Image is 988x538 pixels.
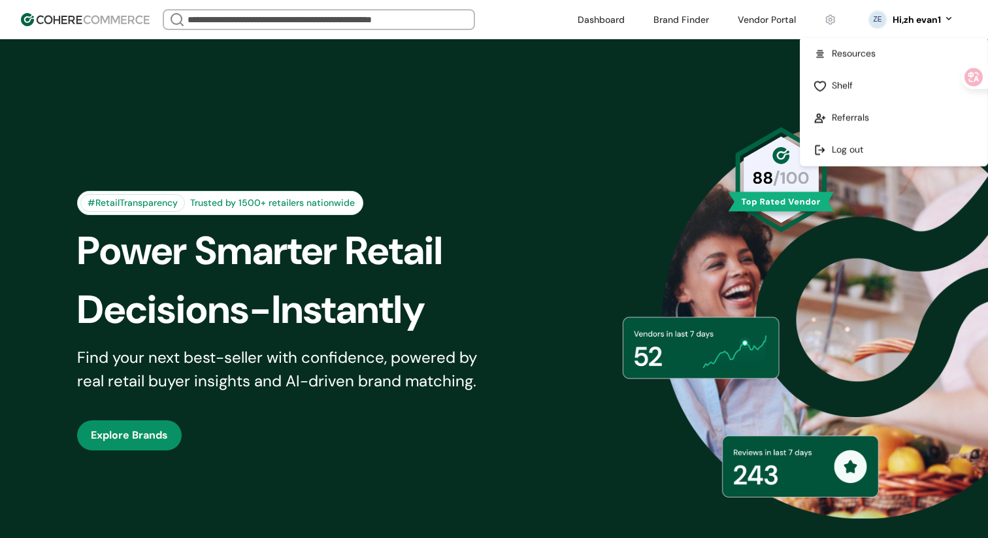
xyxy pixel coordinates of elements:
button: Hi,zh evan1 [893,13,954,27]
div: Trusted by 1500+ retailers nationwide [185,196,360,210]
div: Hi, zh evan1 [893,13,941,27]
div: Decisions-Instantly [77,280,516,339]
button: Explore Brands [77,420,182,450]
div: Find your next best-seller with confidence, powered by real retail buyer insights and AI-driven b... [77,346,494,393]
div: Power Smarter Retail [77,222,516,280]
div: #RetailTransparency [80,194,185,212]
svg: 0 percent [868,10,887,29]
img: Cohere Logo [21,13,150,26]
